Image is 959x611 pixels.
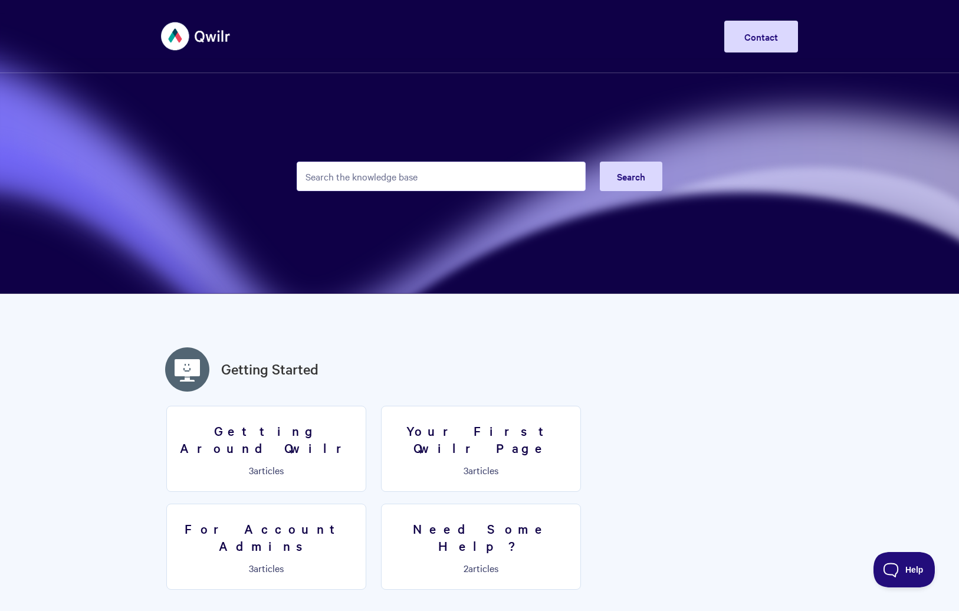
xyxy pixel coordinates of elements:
[297,162,586,191] input: Search the knowledge base
[873,552,935,587] iframe: Toggle Customer Support
[166,504,366,590] a: For Account Admins 3articles
[724,21,798,52] a: Contact
[161,14,231,58] img: Qwilr Help Center
[617,170,645,183] span: Search
[249,464,254,477] span: 3
[381,406,581,492] a: Your First Qwilr Page 3articles
[174,465,359,475] p: articles
[174,563,359,573] p: articles
[464,464,468,477] span: 3
[464,561,468,574] span: 2
[249,561,254,574] span: 3
[174,520,359,554] h3: For Account Admins
[174,422,359,456] h3: Getting Around Qwilr
[389,563,573,573] p: articles
[166,406,366,492] a: Getting Around Qwilr 3articles
[381,504,581,590] a: Need Some Help? 2articles
[600,162,662,191] button: Search
[389,422,573,456] h3: Your First Qwilr Page
[389,465,573,475] p: articles
[389,520,573,554] h3: Need Some Help?
[221,359,318,380] a: Getting Started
